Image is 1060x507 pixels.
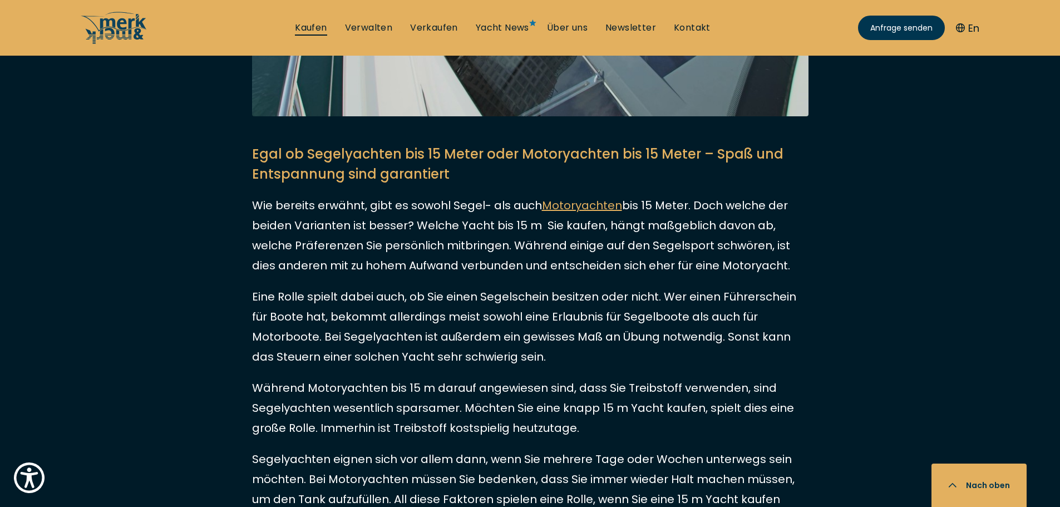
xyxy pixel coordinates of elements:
span: Anfrage senden [870,22,933,34]
a: Newsletter [605,22,656,34]
button: Show Accessibility Preferences [11,460,47,496]
a: Kontakt [674,22,711,34]
a: Motoryachten [542,198,622,213]
a: Kaufen [295,22,327,34]
a: Über uns [547,22,588,34]
h2: Egal ob Segelyachten bis 15 Meter oder Motoryachten bis 15 Meter – Spaß und Entspannung sind gara... [252,144,808,184]
p: Wie bereits erwähnt, gibt es sowohl Segel- als auch bis 15 Meter. Doch welche der beiden Variante... [252,195,808,275]
p: Eine Rolle spielt dabei auch, ob Sie einen Segelschein besitzen oder nicht. Wer einen Führerschei... [252,287,808,367]
p: Während Motoryachten bis 15 m darauf angewiesen sind, dass Sie Treibstoff verwenden, sind Segelya... [252,378,808,438]
a: Verwalten [345,22,393,34]
a: Verkaufen [410,22,458,34]
a: Yacht News [476,22,529,34]
button: Nach oben [931,464,1027,507]
a: Anfrage senden [858,16,945,40]
button: En [956,21,979,36]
